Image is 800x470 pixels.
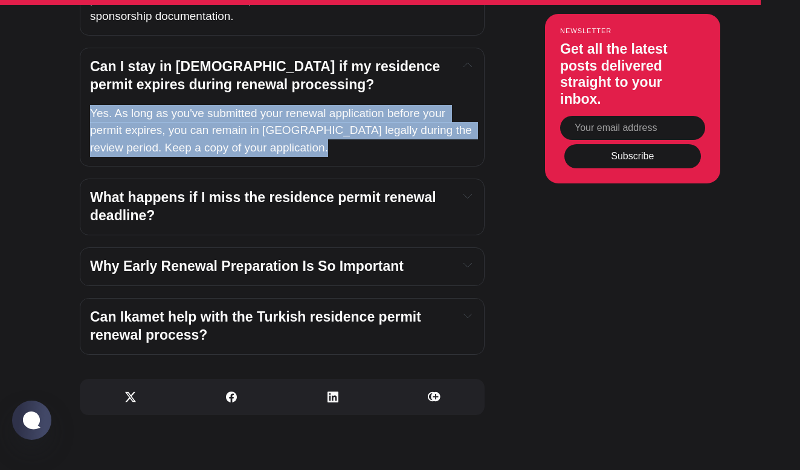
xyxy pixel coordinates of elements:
a: Share on X [80,379,181,415]
button: Expand toggle to read content [461,189,474,203]
a: Share on Linkedin [282,379,384,415]
h3: Get all the latest posts delivered straight to your inbox. [560,41,705,107]
strong: What happens if I miss the residence permit renewal deadline? [90,189,440,223]
button: Expand toggle to read content [461,58,474,72]
button: Subscribe [564,144,701,168]
button: Expand toggle to read content [461,258,474,272]
a: Copy link [384,379,485,415]
strong: Can Ikamet help with the Turkish residence permit renewal process? [90,309,425,343]
button: Expand toggle to read content [461,308,474,323]
span: Yes. As long as you've submitted your renewal application before your permit expires, you can rem... [90,107,475,154]
span: Why Early Renewal Preparation Is So Important [90,258,404,274]
a: Share on Facebook [181,379,283,415]
strong: Can I stay in [DEMOGRAPHIC_DATA] if my residence permit expires during renewal processing? [90,59,444,92]
input: Your email address [560,116,705,141]
small: Newsletter [560,27,705,34]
